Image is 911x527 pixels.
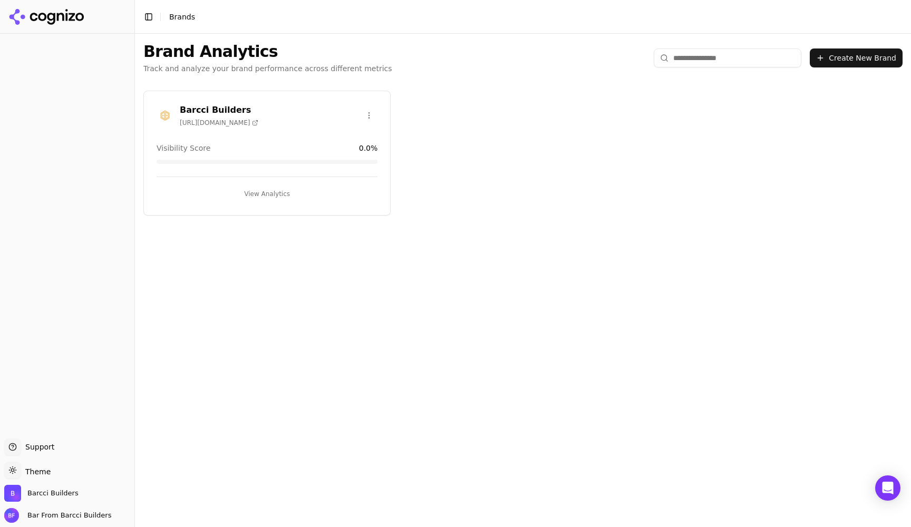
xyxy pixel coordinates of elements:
[27,489,79,498] span: Barcci Builders
[157,143,210,153] span: Visibility Score
[143,63,392,74] p: Track and analyze your brand performance across different metrics
[157,186,377,202] button: View Analytics
[4,508,111,523] button: Open user button
[4,485,79,502] button: Open organization switcher
[180,104,258,116] h3: Barcci Builders
[157,107,173,124] img: Barcci Builders
[4,485,21,502] img: Barcci Builders
[21,442,54,452] span: Support
[23,511,111,520] span: Bar From Barcci Builders
[169,13,195,21] span: Brands
[21,467,51,476] span: Theme
[180,119,258,127] span: [URL][DOMAIN_NAME]
[810,48,903,67] button: Create New Brand
[169,12,195,22] nav: breadcrumb
[4,508,19,523] img: Bar From Barcci Builders
[359,143,378,153] span: 0.0 %
[143,42,392,61] h1: Brand Analytics
[875,475,900,501] div: Open Intercom Messenger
